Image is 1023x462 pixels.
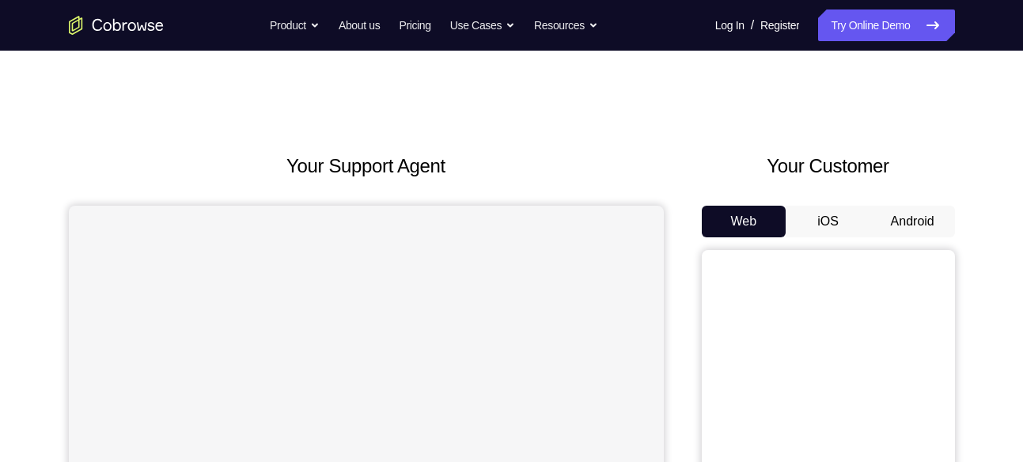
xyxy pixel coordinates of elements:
[399,9,430,41] a: Pricing
[69,152,664,180] h2: Your Support Agent
[786,206,870,237] button: iOS
[715,9,745,41] a: Log In
[69,16,164,35] a: Go to the home page
[870,206,955,237] button: Android
[702,206,786,237] button: Web
[339,9,380,41] a: About us
[751,16,754,35] span: /
[534,9,598,41] button: Resources
[270,9,320,41] button: Product
[760,9,799,41] a: Register
[702,152,955,180] h2: Your Customer
[450,9,515,41] button: Use Cases
[818,9,954,41] a: Try Online Demo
